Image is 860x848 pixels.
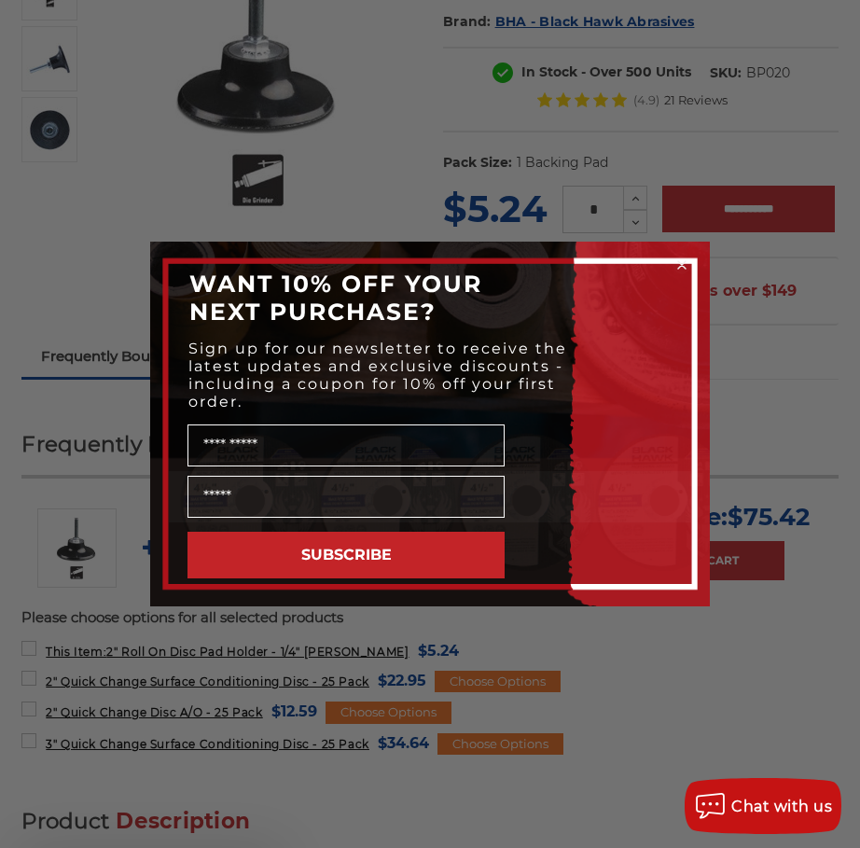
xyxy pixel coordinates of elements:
[187,532,505,578] button: SUBSCRIBE
[673,256,691,274] button: Close dialog
[685,778,841,834] button: Chat with us
[188,340,567,410] span: Sign up for our newsletter to receive the latest updates and exclusive discounts - including a co...
[187,476,505,518] input: Email
[731,798,832,815] span: Chat with us
[189,270,482,326] span: WANT 10% OFF YOUR NEXT PURCHASE?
